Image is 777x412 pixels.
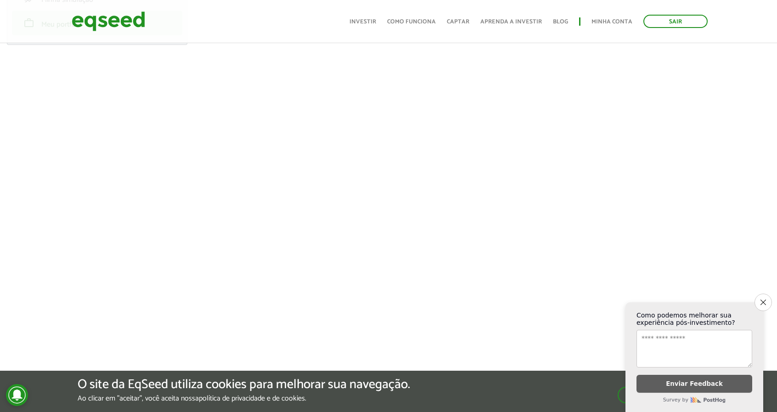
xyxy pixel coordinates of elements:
a: Minha conta [591,19,632,25]
a: Como funciona [387,19,436,25]
h5: O site da EqSeed utiliza cookies para melhorar sua navegação. [78,378,410,392]
a: Blog [553,19,568,25]
a: Captar [447,19,469,25]
button: Aceitar [618,387,699,403]
a: Sair [643,15,708,28]
a: política de privacidade e de cookies [199,395,305,402]
p: Ao clicar em "aceitar", você aceita nossa . [78,394,410,403]
a: Aprenda a investir [480,19,542,25]
a: Investir [349,19,376,25]
img: EqSeed [72,9,145,33]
